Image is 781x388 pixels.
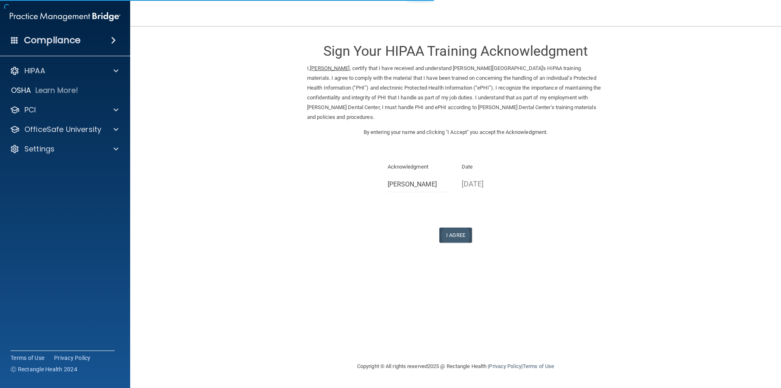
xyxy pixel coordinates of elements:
[54,354,91,362] a: Privacy Policy
[10,144,118,154] a: Settings
[307,44,604,59] h3: Sign Your HIPAA Training Acknowledgment
[10,105,118,115] a: PCI
[35,85,79,95] p: Learn More!
[24,66,45,76] p: HIPAA
[307,353,604,379] div: Copyright © All rights reserved 2025 @ Rectangle Health | |
[11,85,31,95] p: OSHA
[310,65,349,71] ins: [PERSON_NAME]
[10,66,118,76] a: HIPAA
[307,64,604,122] p: I, , certify that I have received and understand [PERSON_NAME][GEOGRAPHIC_DATA]'s HIPAA training ...
[10,125,118,134] a: OfficeSafe University
[489,363,521,369] a: Privacy Policy
[388,177,450,192] input: Full Name
[388,162,450,172] p: Acknowledgment
[11,354,44,362] a: Terms of Use
[24,35,81,46] h4: Compliance
[24,125,101,134] p: OfficeSafe University
[24,105,36,115] p: PCI
[11,365,77,373] span: Ⓒ Rectangle Health 2024
[462,162,524,172] p: Date
[523,363,554,369] a: Terms of Use
[24,144,55,154] p: Settings
[307,127,604,137] p: By entering your name and clicking "I Accept" you accept the Acknowledgment.
[439,228,472,243] button: I Agree
[10,9,120,25] img: PMB logo
[462,177,524,191] p: [DATE]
